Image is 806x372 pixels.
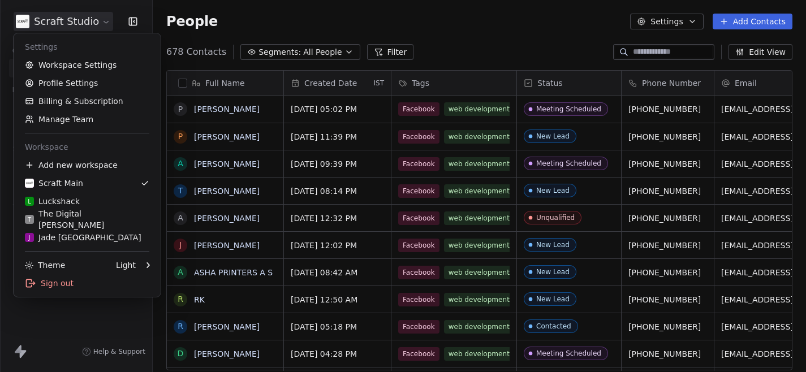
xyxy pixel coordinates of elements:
div: Settings [18,38,156,56]
a: Profile Settings [18,74,156,92]
img: Scraft%20logo%20square.jpg [25,179,34,188]
a: Manage Team [18,110,156,128]
span: L [28,197,31,206]
a: Billing & Subscription [18,92,156,110]
div: Light [116,259,136,271]
span: J [29,233,31,242]
div: Luckshack [25,196,80,207]
span: T [28,215,31,224]
div: Workspace [18,138,156,156]
div: Add new workspace [18,156,156,174]
div: Jade [GEOGRAPHIC_DATA] [25,232,141,243]
a: Workspace Settings [18,56,156,74]
div: Theme [25,259,65,271]
div: Scraft Main [25,178,83,189]
div: The Digital [PERSON_NAME] [25,208,149,231]
div: Sign out [18,274,156,292]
